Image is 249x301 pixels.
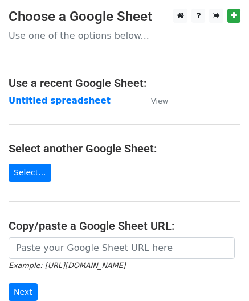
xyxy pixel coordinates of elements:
a: Untitled spreadsheet [9,96,111,106]
small: View [151,97,168,105]
h3: Choose a Google Sheet [9,9,240,25]
h4: Use a recent Google Sheet: [9,76,240,90]
a: View [140,96,168,106]
p: Use one of the options below... [9,30,240,42]
input: Paste your Google Sheet URL here [9,237,235,259]
h4: Copy/paste a Google Sheet URL: [9,219,240,233]
h4: Select another Google Sheet: [9,142,240,155]
input: Next [9,283,38,301]
small: Example: [URL][DOMAIN_NAME] [9,261,125,270]
a: Select... [9,164,51,182]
